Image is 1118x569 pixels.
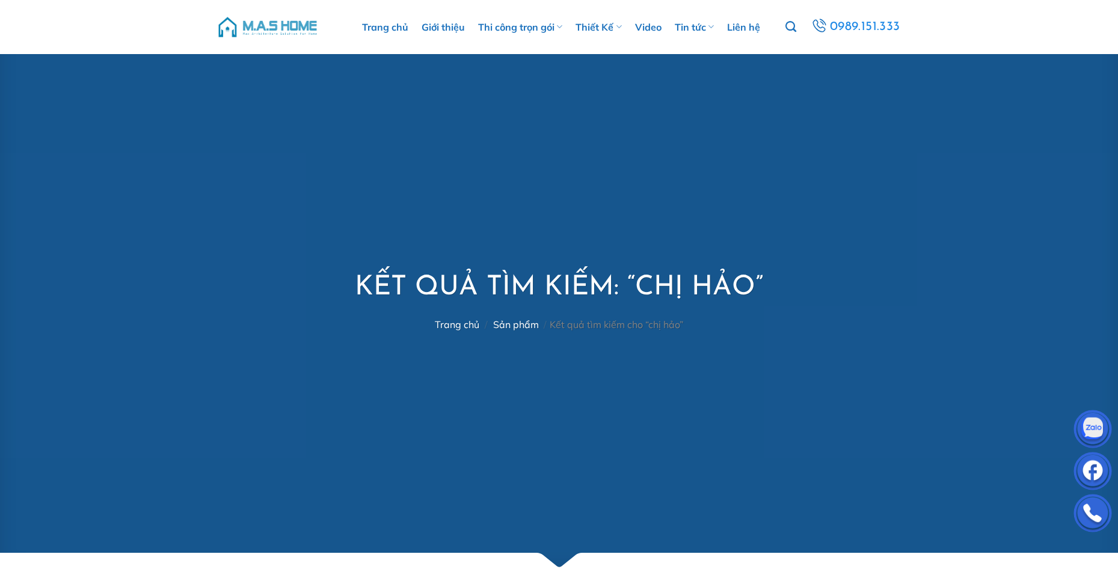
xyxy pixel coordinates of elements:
a: Tìm kiếm [785,14,796,40]
img: Zalo [1075,413,1111,449]
a: Liên hệ [727,9,760,45]
a: 0989.151.333 [809,16,901,38]
a: Trang chủ [435,318,479,330]
a: Video [635,9,662,45]
nav: Kết quả tìm kiếm cho “chị hảo” [355,319,763,330]
a: Trang chủ [362,9,408,45]
span: / [485,318,488,330]
a: Thi công trọn gói [478,9,562,45]
img: M.A.S HOME – Tổng Thầu Thiết Kế Và Xây Nhà Trọn Gói [217,9,319,45]
img: Facebook [1075,455,1111,491]
span: 0989.151.333 [830,17,900,37]
h1: Kết quả tìm kiếm: “chị hảo” [355,270,763,306]
a: Giới thiệu [422,9,465,45]
img: Phone [1075,497,1111,533]
a: Tin tức [675,9,714,45]
span: / [544,318,547,330]
a: Sản phẩm [493,318,539,330]
a: Thiết Kế [576,9,621,45]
